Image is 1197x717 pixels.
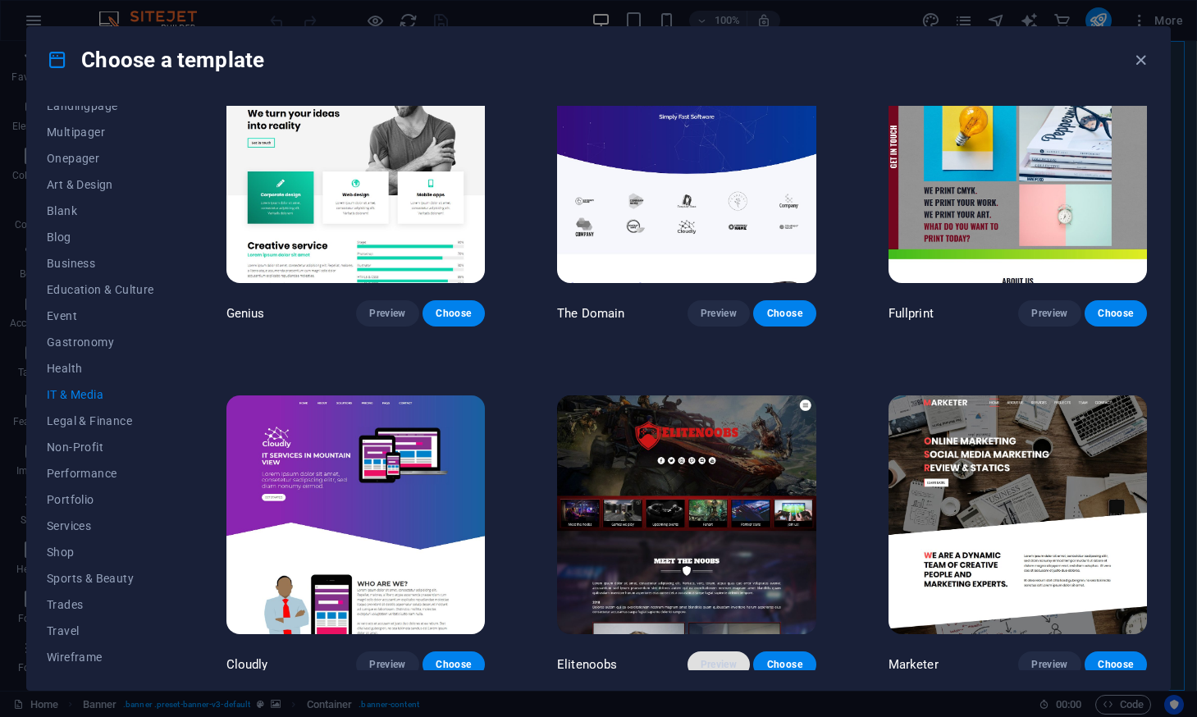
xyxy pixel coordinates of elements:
button: Portfolio [47,486,154,513]
button: Preview [688,300,750,327]
span: Choose [436,307,472,320]
button: Services [47,513,154,539]
button: Choose [753,300,816,327]
span: Art & Design [47,178,154,191]
button: Event [47,303,154,329]
span: Business [47,257,154,270]
button: Multipager [47,119,154,145]
span: Preview [369,307,405,320]
span: Legal & Finance [47,414,154,427]
button: Travel [47,618,154,644]
button: Health [47,355,154,381]
img: Genius [226,44,485,283]
p: Fullprint [889,305,934,322]
span: Shop [47,546,154,559]
button: Education & Culture [47,276,154,303]
span: Portfolio [47,493,154,506]
img: Fullprint [889,44,1147,283]
span: Blog [47,231,154,244]
button: Blog [47,224,154,250]
span: Services [47,519,154,532]
span: Education & Culture [47,283,154,296]
span: Preview [1031,307,1067,320]
button: Preview [356,651,418,678]
button: Preview [356,300,418,327]
button: Business [47,250,154,276]
button: Choose [423,300,485,327]
button: Sports & Beauty [47,565,154,591]
span: Blank [47,204,154,217]
button: Choose [1085,651,1147,678]
button: Onepager [47,145,154,171]
span: Onepager [47,152,154,165]
button: Art & Design [47,171,154,198]
button: Shop [47,539,154,565]
button: Preview [1018,300,1080,327]
button: Legal & Finance [47,408,154,434]
span: Event [47,309,154,322]
span: Multipager [47,126,154,139]
img: The Domain [557,44,816,283]
span: Travel [47,624,154,637]
button: Choose [753,651,816,678]
button: Performance [47,460,154,486]
span: Choose [766,658,802,671]
button: Preview [1018,651,1080,678]
p: Cloudly [226,656,268,673]
span: Performance [47,467,154,480]
span: Health [47,362,154,375]
span: Choose [436,658,472,671]
img: Marketer [889,395,1147,634]
span: Preview [1031,658,1067,671]
span: Gastronomy [47,336,154,349]
button: Landingpage [47,93,154,119]
span: Landingpage [47,99,154,112]
button: Choose [423,651,485,678]
span: Preview [701,658,737,671]
button: Trades [47,591,154,618]
span: Choose [766,307,802,320]
span: Wireframe [47,651,154,664]
span: Choose [1098,307,1134,320]
span: Choose [1098,658,1134,671]
p: Genius [226,305,265,322]
span: Non-Profit [47,441,154,454]
button: Blank [47,198,154,224]
button: Preview [688,651,750,678]
button: Choose [1085,300,1147,327]
p: Elitenoobs [557,656,617,673]
span: Sports & Beauty [47,572,154,585]
h4: Choose a template [47,47,264,73]
button: Gastronomy [47,329,154,355]
button: IT & Media [47,381,154,408]
span: Preview [701,307,737,320]
span: Trades [47,598,154,611]
button: Non-Profit [47,434,154,460]
span: IT & Media [47,388,154,401]
p: The Domain [557,305,624,322]
img: Elitenoobs [557,395,816,634]
button: Wireframe [47,644,154,670]
span: Preview [369,658,405,671]
p: Marketer [889,656,939,673]
img: Cloudly [226,395,485,634]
